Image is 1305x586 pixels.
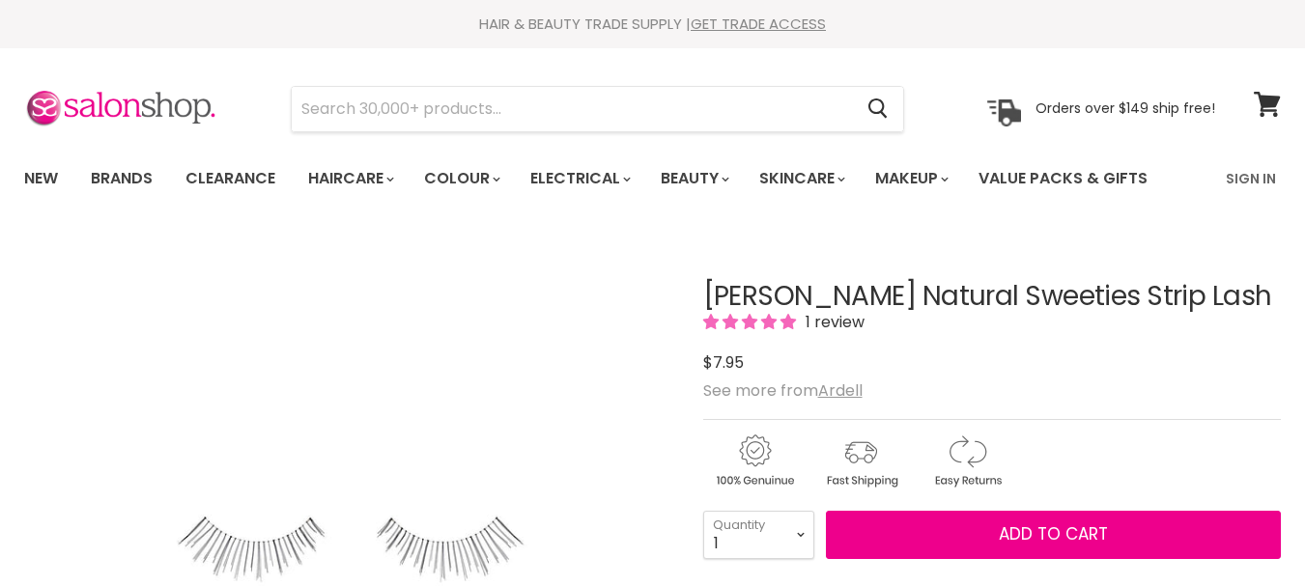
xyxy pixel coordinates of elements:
a: Colour [410,158,512,199]
ul: Main menu [10,151,1188,207]
a: Brands [76,158,167,199]
img: returns.gif [916,432,1018,490]
a: Makeup [861,158,960,199]
h1: [PERSON_NAME] Natural Sweeties Strip Lash [703,282,1281,312]
span: See more from [703,379,863,402]
a: Sign In [1214,158,1288,199]
img: genuine.gif [703,432,806,490]
span: $7.95 [703,351,744,374]
p: Orders over $149 ship free! [1035,99,1215,117]
a: Ardell [818,379,863,402]
a: Value Packs & Gifts [964,158,1162,199]
button: Add to cart [826,511,1281,559]
a: Electrical [516,158,642,199]
img: shipping.gif [809,432,912,490]
input: Search [292,87,852,131]
a: Beauty [646,158,741,199]
span: Add to cart [999,522,1108,545]
form: Product [291,86,904,132]
button: Search [852,87,903,131]
a: Clearance [171,158,290,199]
a: Haircare [294,158,406,199]
span: 5.00 stars [703,311,800,333]
a: New [10,158,72,199]
a: GET TRADE ACCESS [691,14,826,34]
a: Skincare [745,158,857,199]
select: Quantity [703,511,814,559]
span: 1 review [800,311,865,333]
